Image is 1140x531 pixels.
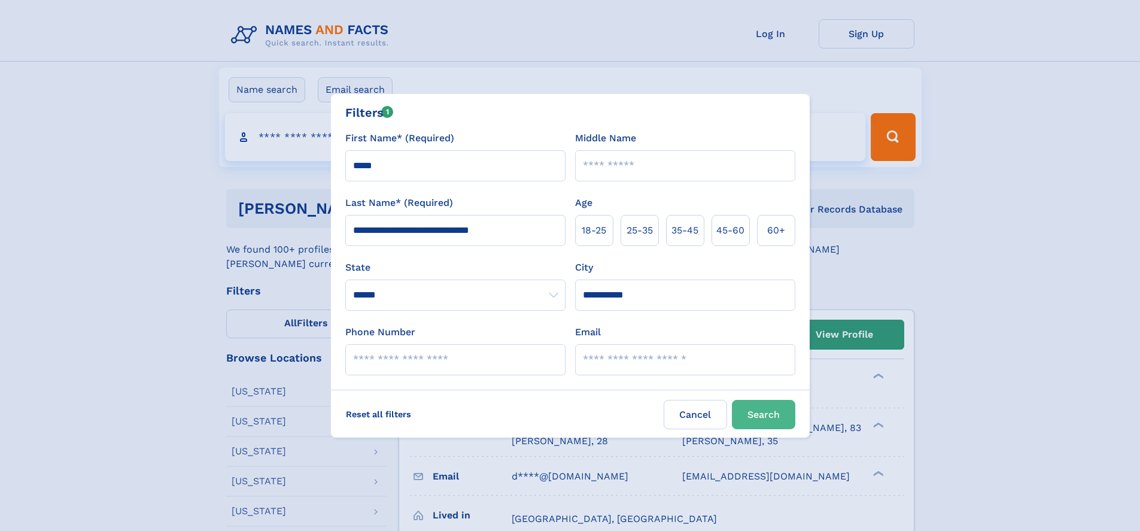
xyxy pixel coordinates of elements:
span: 35‑45 [671,223,698,238]
label: Phone Number [345,325,415,339]
div: Filters [345,104,394,122]
span: 18‑25 [582,223,606,238]
label: Cancel [664,400,727,429]
span: 45‑60 [716,223,744,238]
label: Last Name* (Required) [345,196,453,210]
label: Reset all filters [338,400,419,429]
label: Email [575,325,601,339]
label: Middle Name [575,131,636,145]
label: State [345,260,566,275]
span: 25‑35 [627,223,653,238]
span: 60+ [767,223,785,238]
button: Search [732,400,795,429]
label: Age [575,196,592,210]
label: First Name* (Required) [345,131,454,145]
label: City [575,260,593,275]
